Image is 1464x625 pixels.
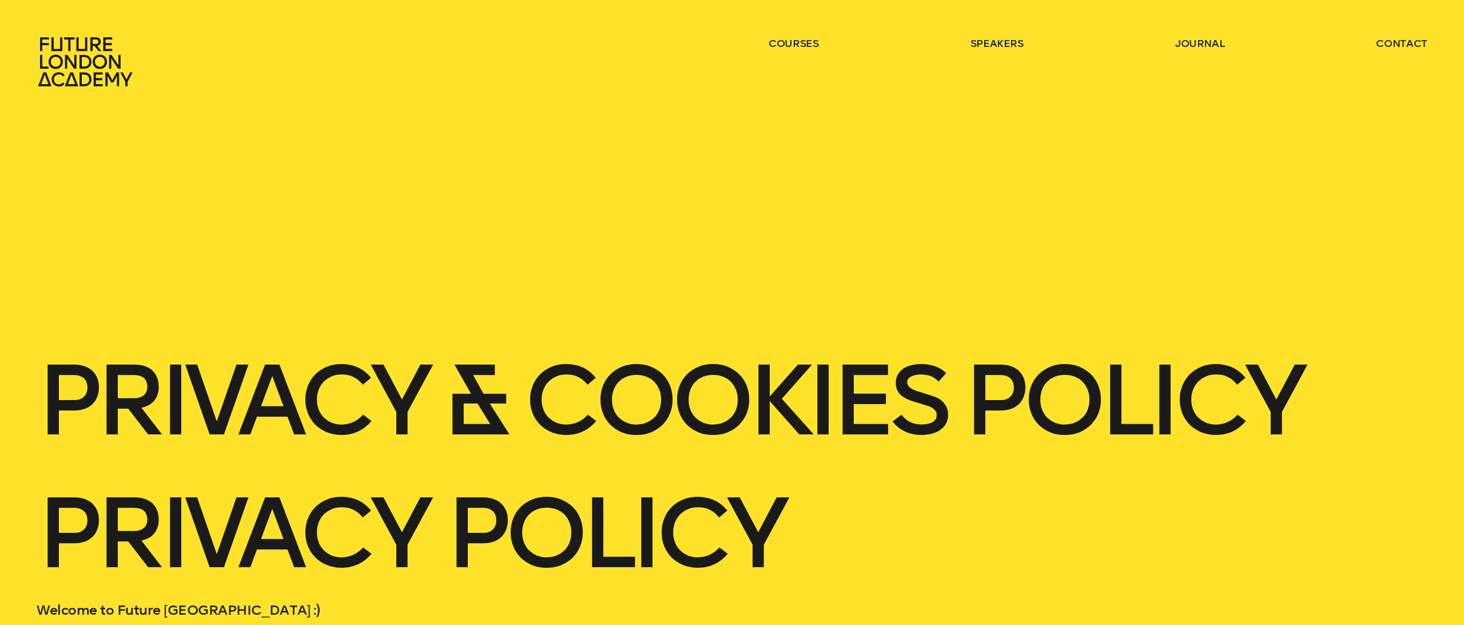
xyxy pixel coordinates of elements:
h1: Privacy policy [37,485,915,582]
a: journal [1175,37,1225,50]
h1: Privacy & Cookies Policy [37,353,1427,449]
a: speakers [970,37,1024,50]
a: courses [769,37,819,50]
p: Welcome to Future [GEOGRAPHIC_DATA] :) [37,600,915,620]
a: contact [1376,37,1427,50]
